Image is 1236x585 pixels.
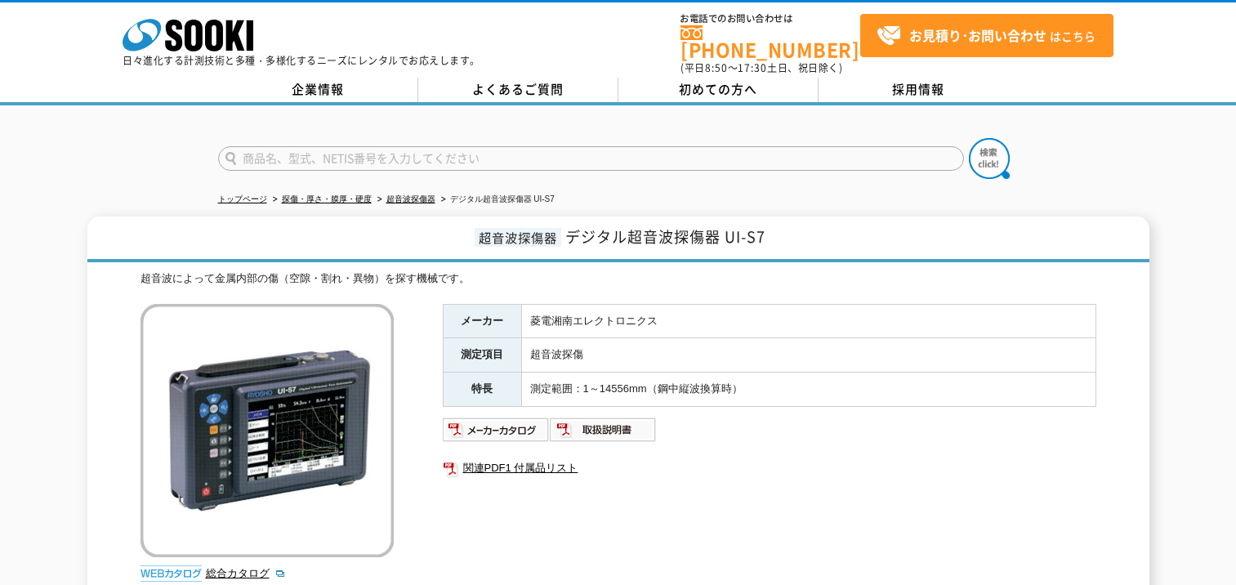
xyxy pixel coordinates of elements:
[705,60,728,75] span: 8:50
[521,373,1095,407] td: 測定範囲：1～14556mm（鋼中縦波換算時）
[141,304,394,557] img: デジタル超音波探傷器 UI-S7
[443,427,550,440] a: メーカーカタログ
[218,194,267,203] a: トップページ
[141,565,202,582] img: webカタログ
[206,567,286,579] a: 総合カタログ
[909,25,1046,45] strong: お見積り･お問い合わせ
[969,138,1010,179] img: btn_search.png
[819,78,1019,102] a: 採用情報
[521,304,1095,338] td: 菱電湘南エレクトロニクス
[475,228,561,247] span: 超音波探傷器
[282,194,372,203] a: 探傷・厚さ・膜厚・硬度
[565,226,765,248] span: デジタル超音波探傷器 UI-S7
[550,427,657,440] a: 取扱説明書
[680,25,860,59] a: [PHONE_NUMBER]
[386,194,435,203] a: 超音波探傷器
[123,56,480,65] p: 日々進化する計測技術と多種・多様化するニーズにレンタルでお応えします。
[679,80,757,98] span: 初めての方へ
[521,338,1095,373] td: 超音波探傷
[443,373,521,407] th: 特長
[618,78,819,102] a: 初めての方へ
[443,417,550,443] img: メーカーカタログ
[550,417,657,443] img: 取扱説明書
[738,60,767,75] span: 17:30
[218,146,964,171] input: 商品名、型式、NETIS番号を入力してください
[877,24,1095,48] span: はこちら
[438,191,555,208] li: デジタル超音波探傷器 UI-S7
[680,60,842,75] span: (平日 ～ 土日、祝日除く)
[860,14,1113,57] a: お見積り･お問い合わせはこちら
[443,458,1096,479] a: 関連PDF1 付属品リスト
[680,14,860,24] span: お電話でのお問い合わせは
[443,304,521,338] th: メーカー
[141,270,1096,288] div: 超音波によって金属内部の傷（空隙・割れ・異物）を探す機械です。
[218,78,418,102] a: 企業情報
[443,338,521,373] th: 測定項目
[418,78,618,102] a: よくあるご質問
